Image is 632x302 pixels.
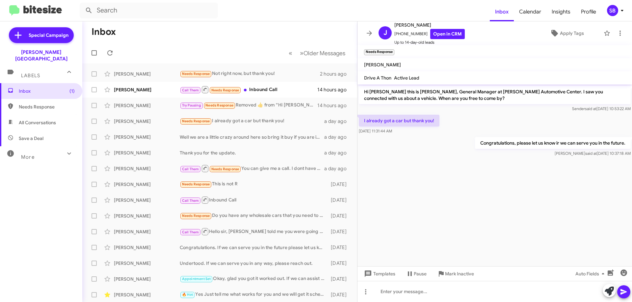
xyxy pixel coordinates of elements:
span: Templates [363,268,395,280]
p: Congratulations, please let us know ir we can serve you in the future. [475,137,631,149]
div: SB [607,5,618,16]
div: [PERSON_NAME] [114,102,180,109]
div: Thank you for the update. [180,150,324,156]
span: (1) [69,88,75,94]
p: Hi [PERSON_NAME] this is [PERSON_NAME], General Manager at [PERSON_NAME] Automotive Center. I saw... [359,86,631,104]
span: Needs Response [205,103,233,107]
span: [PERSON_NAME] [364,62,401,68]
div: [DATE] [328,276,352,282]
button: SB [601,5,625,16]
div: Inbound Call [180,196,328,204]
span: 🔥 Hot [182,292,193,297]
span: » [300,49,303,57]
span: [DATE] 11:31:44 AM [359,128,392,133]
input: Search [80,3,218,18]
span: Call Them [182,88,199,92]
div: 2 hours ago [320,71,352,77]
span: Needs Response [19,104,75,110]
a: Special Campaign [9,27,74,43]
div: a day ago [324,165,352,172]
span: Needs Response [211,167,239,171]
div: [DATE] [328,228,352,235]
span: Inbox [19,88,75,94]
button: Previous [285,46,296,60]
div: [DATE] [328,181,352,188]
div: [PERSON_NAME] [114,181,180,188]
span: More [21,154,35,160]
div: I already got a car but thank you! [180,117,324,125]
div: [DATE] [328,213,352,219]
span: Pause [414,268,427,280]
button: Apply Tags [533,27,600,39]
div: Well we are a little crazy around here so bring it buy if you are in the area. [180,134,324,140]
div: 14 hours ago [317,102,352,109]
span: Needs Response [182,119,210,123]
div: Congratulations. If we can serve you in the future please let us know. [180,244,328,251]
span: Sender [DATE] 10:53:22 AM [572,106,631,111]
button: Templates [357,268,401,280]
button: Auto Fields [570,268,612,280]
div: Okay, glad you got it worked out. If we can assist you in the future, please let us know. [180,275,328,283]
span: Appointment Set [182,277,211,281]
div: Inbound Call [180,85,317,94]
nav: Page navigation example [285,46,349,60]
div: [PERSON_NAME] [114,197,180,203]
div: Not right now, but thank you! [180,70,320,78]
div: Hello sir, [PERSON_NAME] told me you were going to come in [DATE]. I am looking forward to workin... [180,227,328,236]
div: You can give me a call. I dont have time this week to swing by. I left the sales rep a sheet of w... [180,164,324,173]
span: Mark Inactive [445,268,474,280]
span: Needs Response [182,72,210,76]
div: [PERSON_NAME] [114,291,180,298]
div: [DATE] [328,244,352,251]
span: « [289,49,292,57]
span: [PERSON_NAME] [DATE] 10:37:18 AM [555,151,631,156]
div: [PERSON_NAME] [114,150,180,156]
a: Open in CRM [430,29,465,39]
div: [PERSON_NAME] [114,134,180,140]
span: Save a Deal [19,135,43,142]
div: [PERSON_NAME] [114,213,180,219]
div: Removed ‌👍‌ from “ Hi [PERSON_NAME] this is [PERSON_NAME] at [PERSON_NAME][GEOGRAPHIC_DATA]. I wa... [180,102,317,109]
a: Inbox [490,2,514,21]
a: Insights [546,2,576,21]
span: Needs Response [182,214,210,218]
span: Drive A Thon [364,75,391,81]
div: [PERSON_NAME] [114,71,180,77]
a: Profile [576,2,601,21]
span: Needs Response [211,88,239,92]
div: [PERSON_NAME] [114,244,180,251]
div: 14 hours ago [317,86,352,93]
div: [PERSON_NAME] [114,228,180,235]
span: Active Lead [394,75,419,81]
span: [PERSON_NAME] [394,21,465,29]
span: All Conversations [19,119,56,126]
div: Undertood. If we can serve you in any way, please reach out. [180,260,328,267]
div: [DATE] [328,260,352,267]
span: Special Campaign [29,32,68,38]
div: [PERSON_NAME] [114,165,180,172]
div: a day ago [324,118,352,125]
small: Needs Response [364,49,394,55]
a: Calendar [514,2,546,21]
div: [PERSON_NAME] [114,276,180,282]
div: Yes Just tell me what works for you and we will get it schedule it. [180,291,328,298]
span: Up to 14-day-old leads [394,39,465,46]
button: Mark Inactive [432,268,479,280]
button: Pause [401,268,432,280]
span: Call Them [182,230,199,234]
span: said at [585,106,596,111]
div: a day ago [324,134,352,140]
span: [PHONE_NUMBER] [394,29,465,39]
span: Try Pausing [182,103,201,107]
div: Do you have any wholesale cars that you need to get rid of or any age inventory you would like to... [180,212,328,220]
div: [PERSON_NAME] [114,260,180,267]
h1: Inbox [92,27,116,37]
p: I already got a car but thank you! [359,115,439,127]
span: Older Messages [303,50,345,57]
span: Call Them [182,198,199,203]
div: [PERSON_NAME] [114,118,180,125]
div: [PERSON_NAME] [114,86,180,93]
